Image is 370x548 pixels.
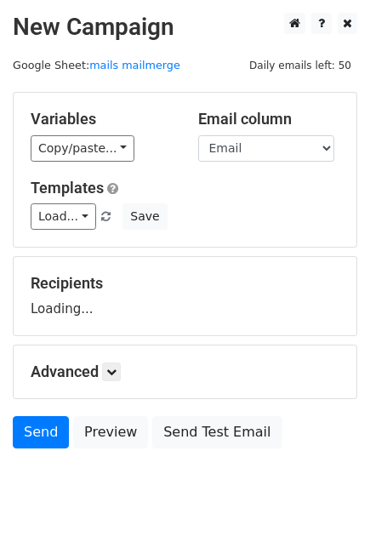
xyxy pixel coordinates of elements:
[13,416,69,448] a: Send
[243,56,357,75] span: Daily emails left: 50
[13,59,180,71] small: Google Sheet:
[31,135,134,162] a: Copy/paste...
[152,416,282,448] a: Send Test Email
[122,203,167,230] button: Save
[243,59,357,71] a: Daily emails left: 50
[198,110,340,128] h5: Email column
[31,274,339,318] div: Loading...
[13,13,357,42] h2: New Campaign
[31,179,104,197] a: Templates
[31,110,173,128] h5: Variables
[73,416,148,448] a: Preview
[31,203,96,230] a: Load...
[31,362,339,381] h5: Advanced
[31,274,339,293] h5: Recipients
[89,59,180,71] a: mails mailmerge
